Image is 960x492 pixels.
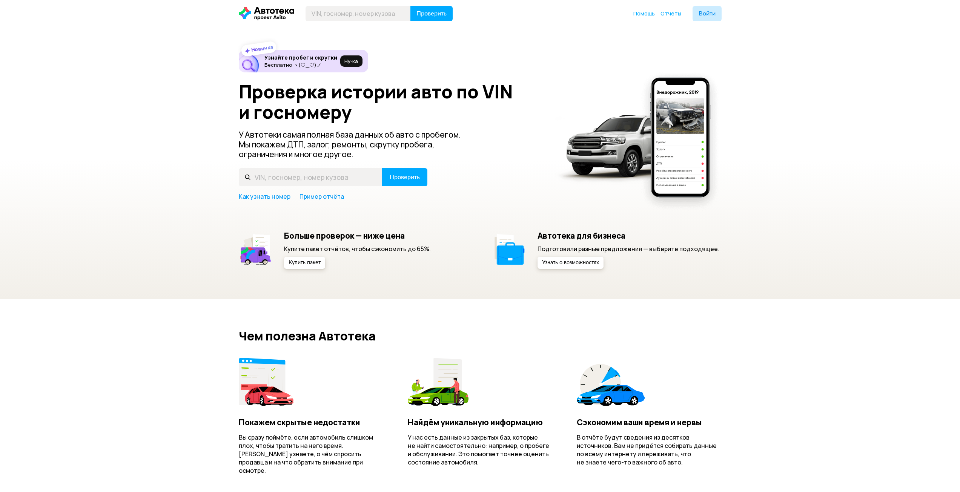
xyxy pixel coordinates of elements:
button: Узнать о возможностях [538,257,604,269]
h4: Найдём уникальную информацию [408,417,552,427]
span: Проверить [416,11,447,17]
a: Отчёты [660,10,681,17]
p: Бесплатно ヽ(♡‿♡)ノ [264,62,337,68]
h5: Больше проверок — ниже цена [284,231,431,241]
span: Узнать о возможностях [542,260,599,265]
h1: Проверка истории авто по VIN и госномеру [239,81,545,122]
p: У нас есть данные из закрытых баз, которые не найти самостоятельно: например, о пробеге и обслужи... [408,433,552,466]
a: Пример отчёта [300,192,344,201]
span: Проверить [390,174,420,180]
input: VIN, госномер, номер кузова [306,6,411,21]
p: У Автотеки самая полная база данных об авто с пробегом. Мы покажем ДТП, залог, ремонты, скрутку п... [239,130,473,159]
button: Войти [693,6,722,21]
p: Подготовили разные предложения — выберите подходящее. [538,245,719,253]
h4: Сэкономим ваши время и нервы [577,417,721,427]
h6: Узнайте пробег и скрутки [264,54,337,61]
button: Купить пакет [284,257,325,269]
span: Войти [699,11,716,17]
h2: Чем полезна Автотека [239,329,722,343]
p: Купите пакет отчётов, чтобы сэкономить до 65%. [284,245,431,253]
p: В отчёте будут сведения из десятков источников. Вам не придётся собирать данные по всему интернет... [577,433,721,466]
p: Вы сразу поймёте, если автомобиль слишком плох, чтобы тратить на него время. [PERSON_NAME] узнает... [239,433,383,475]
span: Ну‑ка [344,58,358,64]
h5: Автотека для бизнеса [538,231,719,241]
a: Помощь [633,10,655,17]
a: Как узнать номер [239,192,290,201]
button: Проверить [382,168,427,186]
span: Купить пакет [289,260,321,265]
button: Проверить [410,6,453,21]
h4: Покажем скрытые недостатки [239,417,383,427]
input: VIN, госномер, номер кузова [239,168,382,186]
strong: Новинка [250,43,273,53]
